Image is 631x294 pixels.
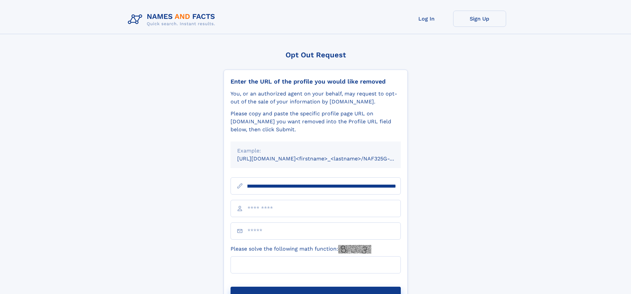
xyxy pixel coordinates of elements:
[237,155,413,162] small: [URL][DOMAIN_NAME]<firstname>_<lastname>/NAF325G-xxxxxxxx
[125,11,221,29] img: Logo Names and Facts
[231,245,371,254] label: Please solve the following math function:
[231,110,401,134] div: Please copy and paste the specific profile page URL on [DOMAIN_NAME] you want removed into the Pr...
[231,78,401,85] div: Enter the URL of the profile you would like removed
[400,11,453,27] a: Log In
[231,90,401,106] div: You, or an authorized agent on your behalf, may request to opt-out of the sale of your informatio...
[237,147,394,155] div: Example:
[224,51,408,59] div: Opt Out Request
[453,11,506,27] a: Sign Up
